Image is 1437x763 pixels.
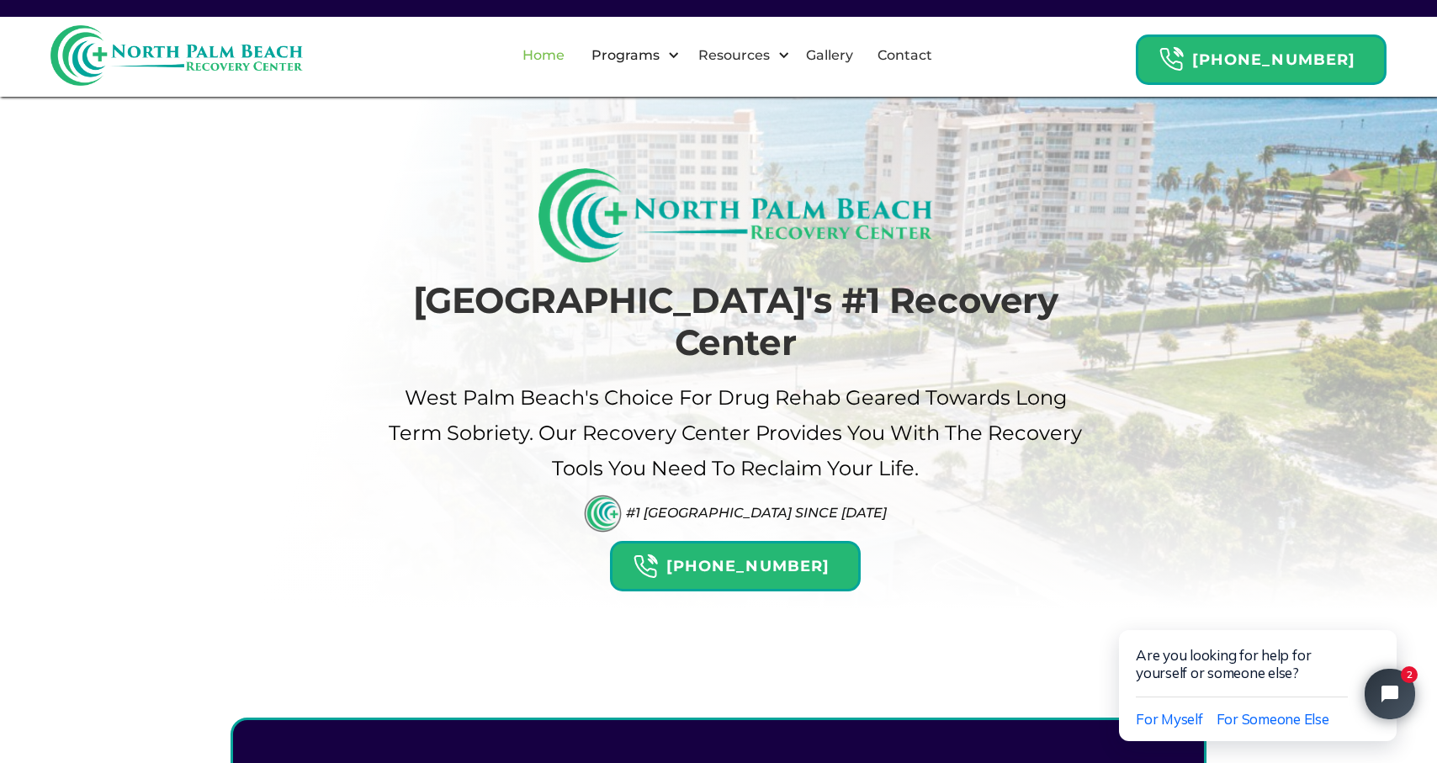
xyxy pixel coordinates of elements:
div: Resources [694,45,774,66]
a: Contact [867,29,942,82]
img: Header Calendar Icons [633,554,658,580]
div: Programs [587,45,664,66]
img: North Palm Beach Recovery Logo (Rectangle) [538,168,933,262]
a: Gallery [796,29,863,82]
h1: [GEOGRAPHIC_DATA]'s #1 Recovery Center [386,279,1084,364]
a: Home [512,29,575,82]
img: Header Calendar Icons [1159,46,1184,72]
strong: [PHONE_NUMBER] [1192,50,1355,69]
a: Header Calendar Icons[PHONE_NUMBER] [1136,26,1387,85]
iframe: Tidio Chat [1084,575,1437,763]
p: West palm beach's Choice For drug Rehab Geared Towards Long term sobriety. Our Recovery Center pr... [386,380,1084,486]
div: Programs [577,29,684,82]
strong: [PHONE_NUMBER] [666,557,830,575]
div: Resources [684,29,794,82]
a: Header Calendar Icons[PHONE_NUMBER] [610,533,861,591]
div: #1 [GEOGRAPHIC_DATA] Since [DATE] [626,505,887,521]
